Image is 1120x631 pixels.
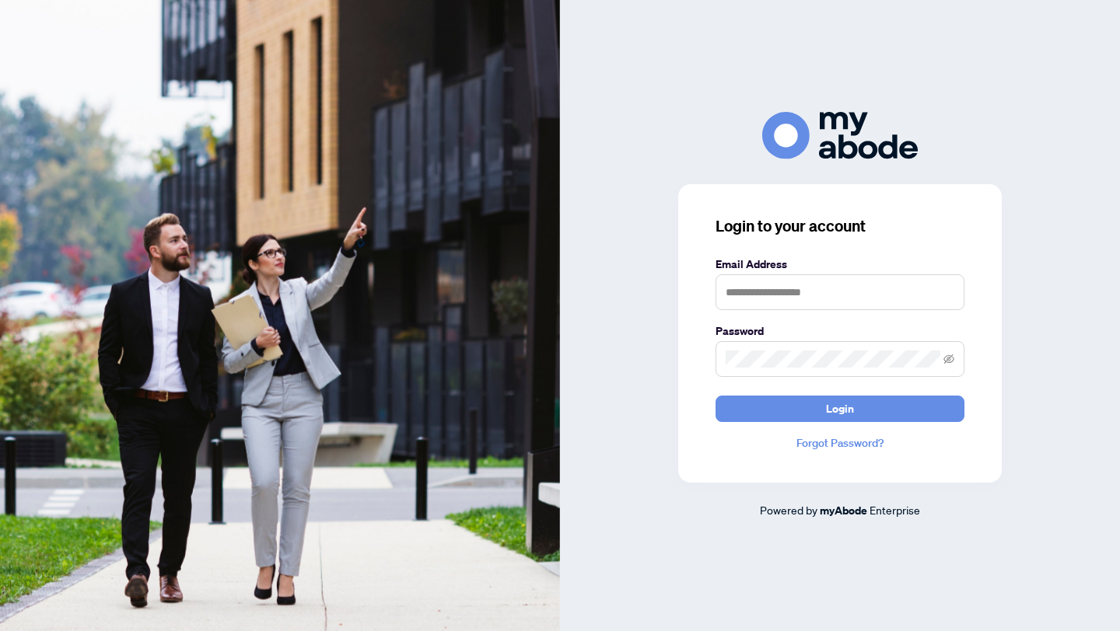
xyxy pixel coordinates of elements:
label: Email Address [716,256,964,273]
span: Login [826,396,854,421]
label: Password [716,322,964,340]
a: Forgot Password? [716,434,964,451]
span: Powered by [760,503,817,517]
h3: Login to your account [716,215,964,237]
span: eye-invisible [943,354,954,364]
a: myAbode [820,502,867,519]
span: Enterprise [870,503,920,517]
img: ma-logo [762,112,918,159]
button: Login [716,396,964,422]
